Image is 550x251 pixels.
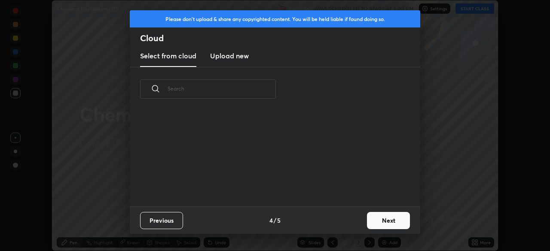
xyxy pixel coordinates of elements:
button: Previous [140,212,183,229]
div: grid [130,109,410,206]
h4: 5 [277,216,281,225]
h4: 4 [269,216,273,225]
button: Next [367,212,410,229]
h3: Upload new [210,51,249,61]
h4: / [274,216,276,225]
h3: Select from cloud [140,51,196,61]
div: Please don't upload & share any copyrighted content. You will be held liable if found doing so. [130,10,420,27]
h2: Cloud [140,33,420,44]
input: Search [168,70,276,107]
